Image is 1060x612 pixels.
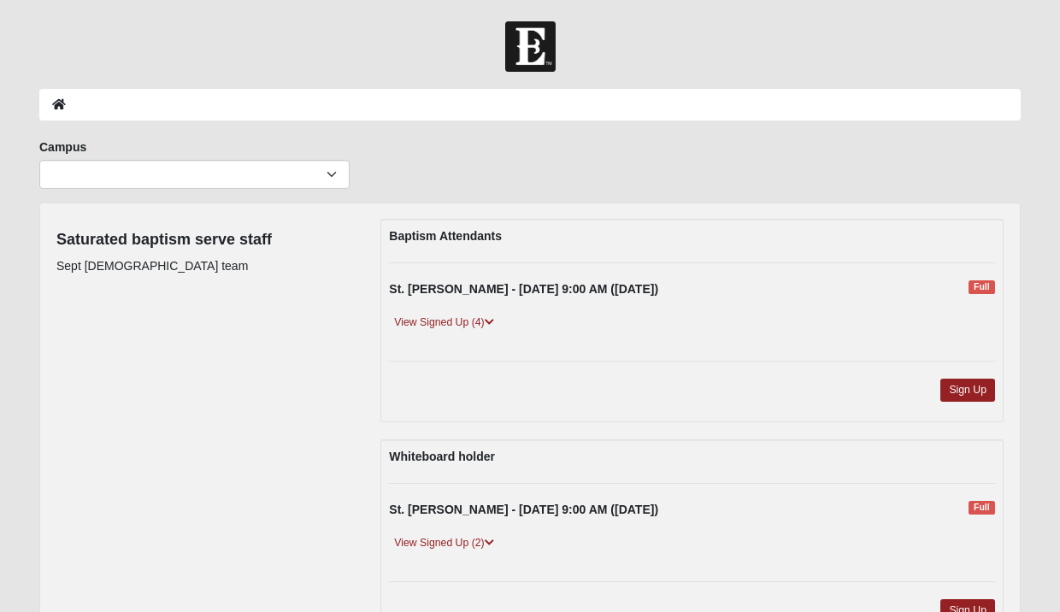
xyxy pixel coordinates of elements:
strong: St. [PERSON_NAME] - [DATE] 9:00 AM ([DATE]) [389,503,658,516]
span: Full [969,501,995,515]
a: View Signed Up (4) [389,314,498,332]
span: Full [969,280,995,294]
h4: Saturated baptism serve staff [56,231,272,250]
img: Church of Eleven22 Logo [505,21,556,72]
strong: St. [PERSON_NAME] - [DATE] 9:00 AM ([DATE]) [389,282,658,296]
p: Sept [DEMOGRAPHIC_DATA] team [56,257,272,275]
a: Sign Up [940,379,995,402]
label: Campus [39,138,86,156]
a: View Signed Up (2) [389,534,498,552]
strong: Baptism Attendants [389,229,502,243]
strong: Whiteboard holder [389,450,495,463]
